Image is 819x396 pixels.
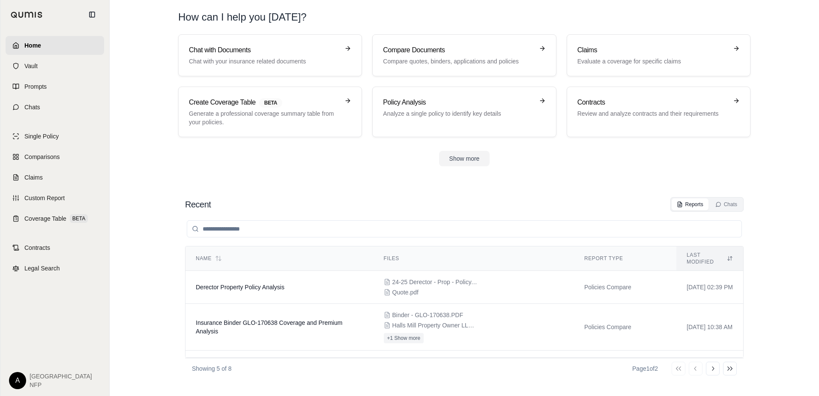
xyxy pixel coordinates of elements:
span: Legal Search [24,264,60,273]
th: Files [374,246,574,271]
span: Chats [24,103,40,111]
span: Home [24,41,41,50]
a: Custom Report [6,189,104,207]
span: Prompts [24,82,47,91]
span: Contracts [24,243,50,252]
p: Review and analyze contracts and their requirements [577,109,728,118]
a: ClaimsEvaluate a coverage for specific claims [567,34,750,76]
span: Quote.pdf [392,288,419,297]
a: Chat with DocumentsChat with your insurance related documents [178,34,362,76]
a: Create Coverage TableBETAGenerate a professional coverage summary table from your policies. [178,87,362,137]
span: [GEOGRAPHIC_DATA] [30,372,92,381]
a: Home [6,36,104,55]
h3: Create Coverage Table [189,97,339,108]
h3: Policy Analysis [383,97,533,108]
span: Custom Report [24,194,65,202]
span: NFP [30,381,92,389]
span: Derector Property Policy Analysis [196,284,284,291]
div: Page 1 of 2 [632,364,658,373]
th: Report Type [574,246,676,271]
a: Comparisons [6,147,104,166]
a: Prompts [6,77,104,96]
span: BETA [70,214,88,223]
h2: Recent [185,198,211,210]
a: Vault [6,57,104,75]
a: Policy AnalysisAnalyze a single policy to identify key details [372,87,556,137]
button: Chats [710,198,742,210]
h3: Compare Documents [383,45,533,55]
td: Policies Compare [574,271,676,304]
p: Generate a professional coverage summary table from your policies. [189,109,339,126]
span: Comparisons [24,153,60,161]
a: Compare DocumentsCompare quotes, binders, applications and policies [372,34,556,76]
div: Reports [677,201,703,208]
td: Policies Compare [574,304,676,351]
span: BETA [259,98,282,108]
div: Chats [715,201,737,208]
p: Evaluate a coverage for specific claims [577,57,728,66]
a: Chats [6,98,104,117]
a: Coverage TableBETA [6,209,104,228]
span: Insurance Binder GLO-170638 Coverage and Premium Analysis [196,319,342,335]
span: 24-25 Derector - Prop - Policy.pdf [392,278,478,286]
a: Legal Search [6,259,104,278]
div: Name [196,255,363,262]
button: Show more [439,151,490,166]
p: Compare quotes, binders, applications and policies [383,57,533,66]
a: ContractsReview and analyze contracts and their requirements [567,87,750,137]
img: Qumis Logo [11,12,43,18]
h3: Contracts [577,97,728,108]
a: Single Policy [6,127,104,146]
span: Coverage Table [24,214,66,223]
span: Single Policy [24,132,59,141]
td: [DATE] 11:30 AM [676,351,743,384]
p: Showing 5 of 8 [192,364,232,373]
h3: Claims [577,45,728,55]
td: [DATE] 10:38 AM [676,304,743,351]
span: Halls Mill Property Owner LLC - Pol# GLO-170638 - Stamped Policy.pdf [392,321,478,330]
a: Claims [6,168,104,187]
td: [DATE] 02:39 PM [676,271,743,304]
div: Last modified [687,252,733,265]
span: Vault [24,62,38,70]
button: Collapse sidebar [85,8,99,21]
div: A [9,372,26,389]
span: Claims [24,173,43,182]
span: Binder - GLO-170638.PDF [392,311,463,319]
h3: Chat with Documents [189,45,339,55]
h1: How can I help you [DATE]? [178,10,307,24]
button: +1 Show more [384,333,424,343]
button: Reports [672,198,708,210]
p: Chat with your insurance related documents [189,57,339,66]
td: Policies Compare [574,351,676,384]
a: Contracts [6,238,104,257]
p: Analyze a single policy to identify key details [383,109,533,118]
